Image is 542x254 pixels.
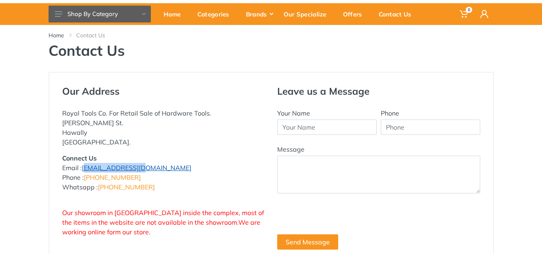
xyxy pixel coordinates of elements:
[49,31,494,39] nav: breadcrumb
[454,3,475,25] a: 0
[98,183,155,191] a: [PHONE_NUMBER]
[381,108,399,118] label: Phone
[192,6,240,22] div: Categories
[277,144,304,154] label: Message
[277,85,480,97] h4: Leave us a Message
[337,3,373,25] a: Offers
[240,6,278,22] div: Brands
[62,153,265,192] p: Email : Phone : Whatsapp :
[158,3,192,25] a: Home
[277,108,310,118] label: Your Name
[158,6,192,22] div: Home
[84,173,141,181] a: [PHONE_NUMBER]
[373,6,422,22] div: Contact Us
[278,6,337,22] div: Our Specialize
[49,6,151,22] button: Shop By Category
[277,203,399,234] iframe: reCAPTCHA
[49,31,64,39] a: Home
[277,234,338,250] button: Send Message
[337,6,373,22] div: Offers
[76,31,117,39] li: Contact Us
[192,3,240,25] a: Categories
[373,3,422,25] a: Contact Us
[466,7,472,13] span: 0
[62,108,265,147] p: Royal Tools Co. For Retail Sale of Hardware Tools. [PERSON_NAME] St. Hawally [GEOGRAPHIC_DATA].
[277,120,377,135] input: Your Name
[62,85,265,97] h4: Our Address
[278,3,337,25] a: Our Specialize
[62,209,264,236] span: Our showroom in [GEOGRAPHIC_DATA] inside the complex, most of the items in the website are not av...
[381,120,480,135] input: Phone
[49,42,494,59] h1: Contact Us
[62,154,97,162] strong: Connect Us
[82,164,191,172] a: [EMAIL_ADDRESS][DOMAIN_NAME]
